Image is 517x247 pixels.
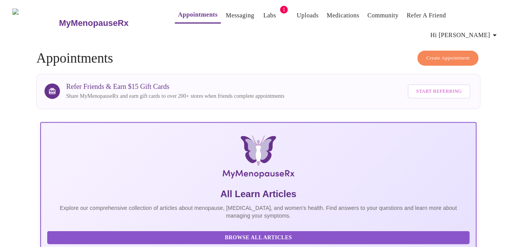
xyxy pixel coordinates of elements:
a: Messaging [226,10,254,21]
a: Start Referring [406,80,472,102]
a: MyMenopauseRx [58,10,159,37]
span: Create Appointment [426,54,470,63]
span: 1 [280,6,288,14]
img: MyMenopauseRx Logo [12,9,58,37]
button: Uploads [294,8,322,23]
a: Browse All Articles [47,234,472,240]
a: Refer a Friend [407,10,446,21]
h3: Refer Friends & Earn $15 Gift Cards [66,83,284,91]
button: Community [365,8,402,23]
a: Medications [327,10,360,21]
span: Start Referring [416,87,462,96]
a: Appointments [178,9,217,20]
button: Hi [PERSON_NAME] [428,27,503,43]
p: Explore our comprehensive collection of articles about menopause, [MEDICAL_DATA], and women's hea... [47,204,470,220]
h4: Appointments [36,51,481,66]
h3: MyMenopauseRx [59,18,129,28]
button: Refer a Friend [404,8,449,23]
a: Uploads [297,10,319,21]
button: Start Referring [408,84,471,99]
span: Hi [PERSON_NAME] [431,30,500,41]
img: MyMenopauseRx Logo [113,135,404,182]
button: Create Appointment [418,51,479,66]
button: Browse All Articles [47,231,470,245]
button: Appointments [175,7,221,24]
h5: All Learn Articles [47,188,470,200]
button: Messaging [223,8,257,23]
button: Medications [324,8,363,23]
span: Browse All Articles [55,233,462,243]
a: Labs [264,10,276,21]
button: Labs [257,8,282,23]
p: Share MyMenopauseRx and earn gift cards to over 200+ stores when friends complete appointments [66,92,284,100]
a: Community [368,10,399,21]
